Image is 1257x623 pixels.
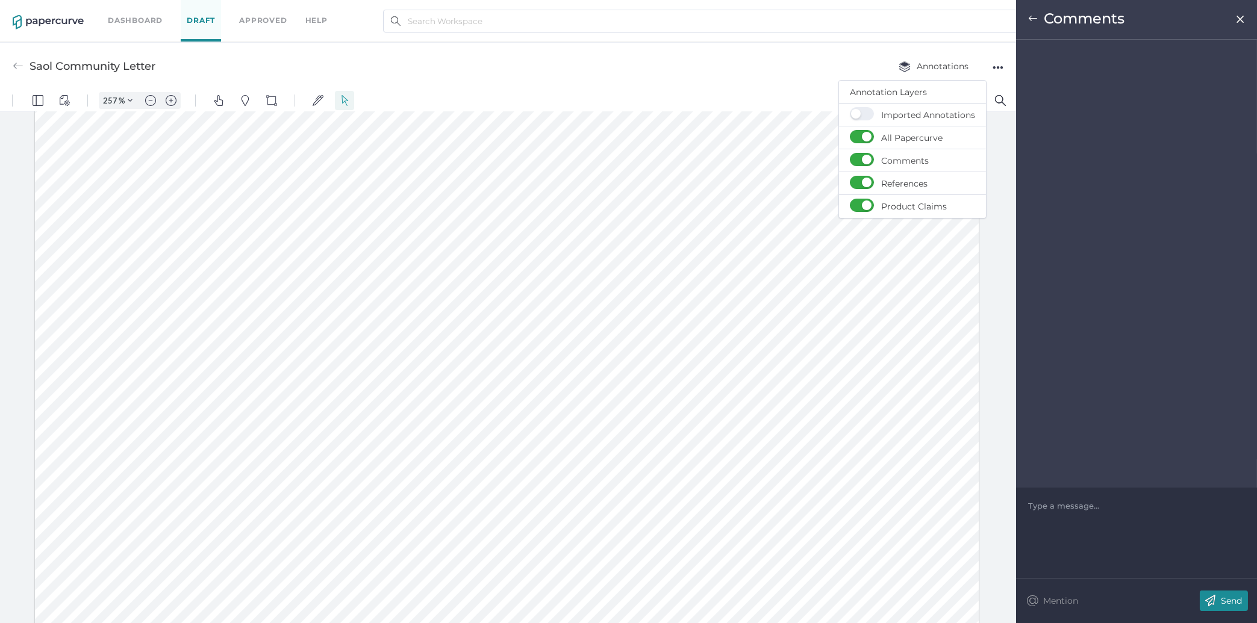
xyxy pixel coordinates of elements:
img: default-leftsidepanel.svg [33,5,43,16]
span: Product Claims [850,195,975,218]
img: annotation-layers.cc6d0e6b.svg [899,61,911,72]
img: close.ba28c622.svg [1235,14,1246,24]
div: Saol Community Letter [30,55,155,78]
div: help [305,14,328,27]
img: default-pan.svg [213,5,224,16]
span: References [850,172,975,194]
button: Pan [209,1,228,20]
button: Imported Annotations [839,104,986,126]
button: Zoom out [141,2,160,19]
img: shapes-icon.svg [266,5,277,16]
img: default-pin.svg [240,5,251,16]
button: Shapes [262,1,281,20]
button: References [839,172,986,195]
button: Product Claims [839,195,986,218]
button: Annotations [887,55,981,78]
button: Pins [235,1,255,20]
button: Select [335,1,354,20]
button: Zoom in [161,2,181,19]
button: View Controls [55,1,74,20]
button: @Mention [1025,590,1082,611]
img: default-magnifying-glass.svg [995,5,1006,16]
img: papercurve-logo-colour.7244d18c.svg [13,15,84,29]
div: ●●● [993,59,1003,76]
button: Comments [839,149,986,172]
button: Send [1200,590,1248,611]
img: default-viewcontrols.svg [59,5,70,16]
span: Annotation Layers [850,81,975,103]
button: Annotation Layers [839,81,986,104]
img: chevron.svg [128,8,133,13]
img: default-minus.svg [145,5,156,16]
img: default-plus.svg [166,5,176,16]
a: Dashboard [108,14,163,27]
p: Send [1221,595,1242,606]
input: Set zoom [99,5,119,16]
img: send-comment-button-white.4cf6322a.svg [1200,590,1221,611]
button: Panel [28,1,48,20]
button: All Papercurve [839,126,986,149]
span: % [119,6,125,16]
img: default-sign.svg [313,5,323,16]
p: Mention [1043,595,1078,606]
button: Signatures [308,1,328,20]
a: Approved [239,14,287,27]
span: Imported Annotations [850,104,975,126]
button: Search [991,1,1010,20]
input: Search Workspace [383,10,1115,33]
button: Zoom Controls [120,2,140,19]
span: Annotations [899,61,968,72]
img: left-arrow.b0b58952.svg [1028,14,1038,23]
img: back-arrow-grey.72011ae3.svg [13,61,23,72]
img: default-select.svg [339,5,350,16]
span: All Papercurve [850,126,975,149]
span: Comments [1044,10,1124,27]
span: Comments [850,149,975,172]
img: search.bf03fe8b.svg [391,16,401,26]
